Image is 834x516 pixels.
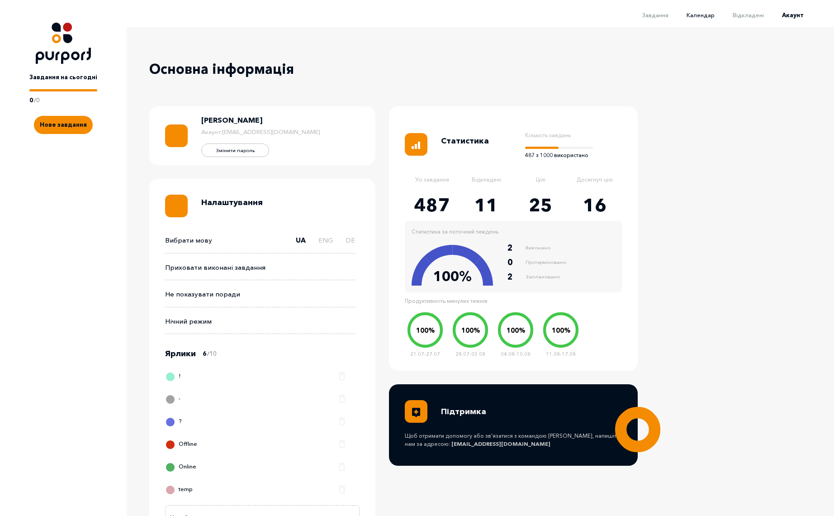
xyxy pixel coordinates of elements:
[507,242,523,254] div: 2
[201,115,262,125] p: [PERSON_NAME]
[165,235,212,246] p: Вибрати мову
[552,326,570,334] text: 100 %
[513,176,568,194] p: Цілі
[441,406,486,418] p: Підтримка
[165,348,196,360] p: Ярлики
[167,415,182,433] div: ?
[167,483,193,501] div: temp
[459,191,513,219] p: 11
[167,460,196,478] div: Online
[334,483,344,492] button: Delete label
[29,96,33,105] p: 0
[165,289,240,300] p: Не показувати поради
[526,258,566,266] span: Протерміновано
[34,116,93,134] button: Create new task
[461,326,480,334] text: 100 %
[495,350,536,358] p: 04.08-10.08
[450,350,491,358] p: 28.07-03.08
[405,297,586,305] p: Продуктивність минулих тижнів
[430,266,475,287] p: 100 %
[526,273,560,281] span: Заплановано
[207,349,217,358] p: / 10
[201,128,320,137] p: Акаунт : [EMAIL_ADDRESS][DOMAIN_NAME]
[624,11,668,19] a: Завдання
[525,151,593,159] p: 487 з 1000 використано
[507,326,525,334] text: 100 %
[29,64,97,105] a: Завдання на сьогодні0/0
[568,176,622,194] p: Досягнуті цілі
[459,176,513,194] p: Відкладені
[318,235,333,253] label: ENG
[416,326,435,334] text: 100 %
[167,369,181,387] div: !
[441,135,489,147] p: Статистика
[405,350,445,358] p: 21.07-27.07
[334,392,344,402] button: Delete label
[507,271,523,283] div: 2
[334,437,344,447] button: Delete label
[668,11,715,19] a: Календар
[525,131,593,139] p: Кількість завдань
[40,121,87,128] span: Нове завдання
[201,143,269,157] button: Edit password
[149,59,330,79] p: Основна інформація
[568,191,622,219] p: 16
[412,228,498,236] p: Статистика за поточний тиждень
[165,263,265,273] p: Приховати виконані завдання
[165,316,212,327] p: Нічний режим
[687,11,715,19] span: Календар
[405,176,459,194] p: Усі завдання
[167,437,197,455] div: Offline
[203,349,206,366] p: 6
[36,23,91,64] img: Logo icon
[507,256,523,268] div: 0
[296,235,306,253] label: UA
[346,235,355,253] label: DE
[34,105,93,134] a: Create new task
[167,392,180,410] div: -
[540,350,581,358] p: 11.08-17.08
[733,11,764,19] span: Відкладені
[642,11,668,19] span: Завдання
[715,11,764,19] a: Відкладені
[334,460,344,470] button: Delete label
[405,191,459,219] p: 487
[334,369,344,379] button: Delete label
[36,96,40,105] p: 0
[526,244,550,252] span: Виконано
[451,440,550,447] a: [EMAIL_ADDRESS][DOMAIN_NAME]
[201,196,263,209] p: Налаштування
[782,11,804,19] span: Акаунт
[405,432,622,448] b: Щоб отримати допомогу або зв'язатися з командою [PERSON_NAME], напишіть нам за адресою :
[29,73,97,82] p: Завдання на сьогодні
[334,415,344,425] button: Delete label
[764,11,804,19] a: Акаунт
[513,191,568,219] p: 25
[34,96,36,105] p: /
